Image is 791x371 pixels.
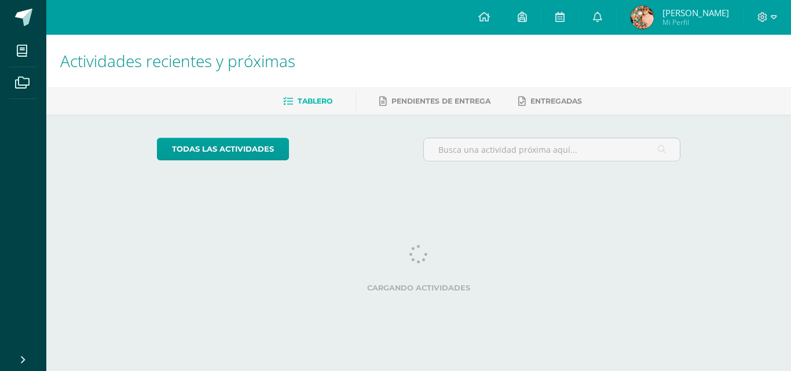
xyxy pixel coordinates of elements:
[518,92,582,111] a: Entregadas
[298,97,332,105] span: Tablero
[157,284,681,292] label: Cargando actividades
[379,92,490,111] a: Pendientes de entrega
[631,6,654,29] img: 4199a6295e3407bfa3dde7bf5fb4fb39.png
[60,50,295,72] span: Actividades recientes y próximas
[530,97,582,105] span: Entregadas
[424,138,680,161] input: Busca una actividad próxima aquí...
[662,17,729,27] span: Mi Perfil
[391,97,490,105] span: Pendientes de entrega
[662,7,729,19] span: [PERSON_NAME]
[283,92,332,111] a: Tablero
[157,138,289,160] a: todas las Actividades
